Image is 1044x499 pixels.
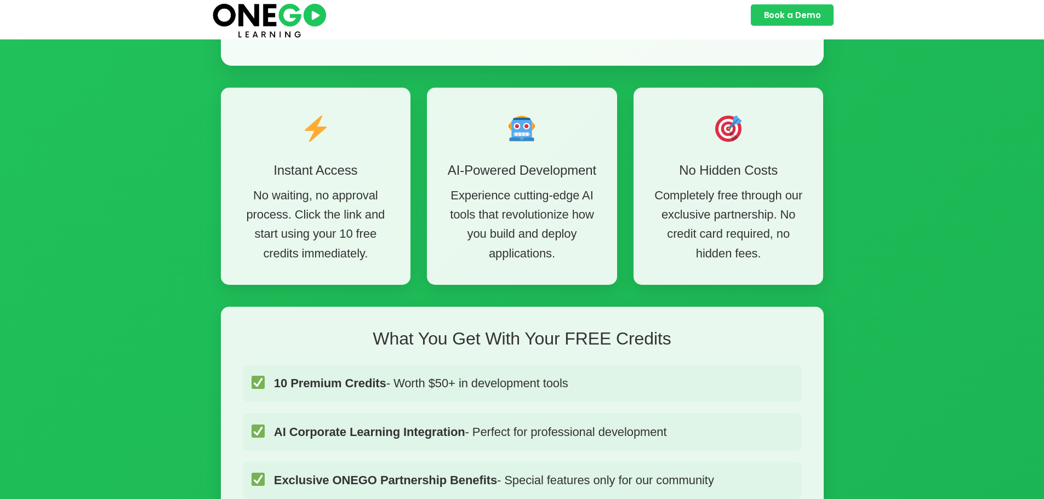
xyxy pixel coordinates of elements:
[274,473,497,487] strong: Exclusive ONEGO Partnership Benefits
[274,425,465,439] strong: AI Corporate Learning Integration
[509,116,535,142] img: 🤖
[252,473,265,486] img: ✅
[751,4,834,26] a: Book a Demo
[274,471,714,490] span: - Special features only for our community
[252,376,265,389] img: ✅
[764,11,821,19] span: Book a Demo
[237,186,395,263] p: No waiting, no approval process. Click the link and start using your 10 free credits immediately.
[274,374,568,393] span: - Worth $50+ in development tools
[252,425,265,438] img: ✅
[237,163,395,177] h3: Instant Access
[650,186,807,263] p: Completely free through our exclusive partnership. No credit card required, no hidden fees.
[274,376,386,390] strong: 10 Premium Credits
[443,186,601,263] p: Experience cutting-edge AI tools that revolutionize how you build and deploy applications.
[303,116,329,142] img: ⚡
[715,116,741,142] img: 🎯
[443,163,601,177] h3: AI-Powered Development
[274,422,667,441] span: - Perfect for professional development
[650,163,807,177] h3: No Hidden Costs
[243,329,802,348] h2: What You Get With Your FREE Credits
